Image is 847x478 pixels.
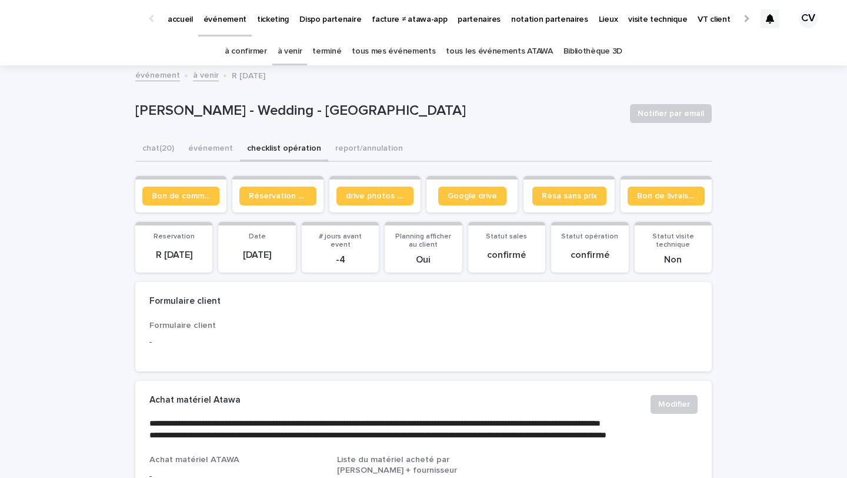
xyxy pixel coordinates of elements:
[154,233,195,240] span: Reservation
[225,250,288,261] p: [DATE]
[225,38,267,65] a: à confirmer
[638,108,704,119] span: Notifier par email
[319,233,362,248] span: # jours avant event
[149,321,216,330] span: Formulaire client
[346,192,404,200] span: drive photos coordinateur
[249,192,307,200] span: Réservation client
[149,456,239,464] span: Achat matériel ATAWA
[149,296,221,307] h2: Formulaire client
[278,38,302,65] a: à venir
[249,233,266,240] span: Date
[336,187,414,205] a: drive photos coordinateur
[446,38,552,65] a: tous les événements ATAWA
[181,137,240,162] button: événement
[239,187,316,205] a: Réservation client
[352,38,435,65] a: tous mes événements
[651,395,698,414] button: Modifier
[799,9,818,28] div: CV
[438,187,506,205] a: Google drive
[563,38,622,65] a: Bibliothèque 3D
[628,187,705,205] a: Bon de livraison
[652,233,694,248] span: Statut visite technique
[542,192,597,200] span: Résa sans prix
[475,250,538,261] p: confirmé
[135,68,180,81] a: événement
[142,187,219,205] a: Bon de commande
[532,187,606,205] a: Résa sans prix
[149,336,323,348] p: -
[642,254,705,265] p: Non
[232,68,265,81] p: R [DATE]
[240,137,328,162] button: checklist opération
[448,192,497,200] span: Google drive
[149,395,241,406] h2: Achat matériel Atawa
[135,137,181,162] button: chat (20)
[193,68,219,81] a: à venir
[658,399,690,410] span: Modifier
[312,38,341,65] a: terminé
[337,456,457,474] span: Liste du matériel acheté par [PERSON_NAME] + fournisseur
[395,233,451,248] span: Planning afficher au client
[486,233,527,240] span: Statut sales
[637,192,695,200] span: Bon de livraison
[558,250,621,261] p: confirmé
[630,104,712,123] button: Notifier par email
[392,254,455,265] p: Oui
[309,254,372,265] p: -4
[561,233,618,240] span: Statut opération
[142,250,205,261] p: R [DATE]
[328,137,410,162] button: report/annulation
[135,102,621,119] p: [PERSON_NAME] - Wedding - [GEOGRAPHIC_DATA]
[152,192,210,200] span: Bon de commande
[24,7,138,31] img: Ls34BcGeRexTGTNfXpUC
